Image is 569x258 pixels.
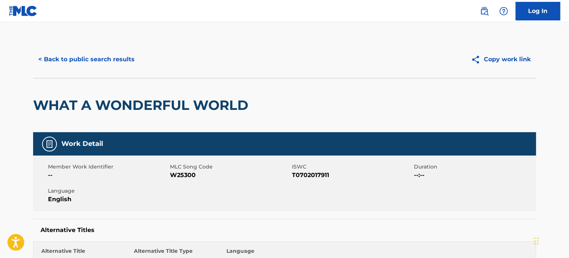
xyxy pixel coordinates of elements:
h5: Alternative Titles [41,226,528,234]
div: Drag [534,230,539,252]
span: MLC Song Code [170,163,290,171]
span: --:-- [414,171,534,180]
img: search [480,7,489,16]
div: Help [496,4,511,19]
a: Log In [515,2,560,20]
span: -- [48,171,168,180]
span: ISWC [292,163,412,171]
span: English [48,195,168,204]
img: help [499,7,508,16]
span: Member Work Identifier [48,163,168,171]
span: W25300 [170,171,290,180]
span: T0702017911 [292,171,412,180]
h5: Work Detail [61,140,103,148]
button: < Back to public search results [33,50,140,69]
h2: WHAT A WONDERFUL WORLD [33,97,252,114]
span: Duration [414,163,534,171]
img: MLC Logo [9,6,38,16]
iframe: Chat Widget [532,222,569,258]
a: Public Search [477,4,492,19]
button: Copy work link [466,50,536,69]
span: Language [48,187,168,195]
img: Copy work link [471,55,484,64]
img: Work Detail [45,140,54,148]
